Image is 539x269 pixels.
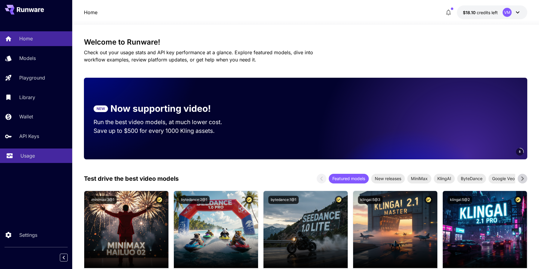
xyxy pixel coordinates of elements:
[84,49,313,63] span: Check out your usage stats and API key performance at a glance. Explore featured models, dive int...
[84,9,97,16] a: Home
[329,175,369,182] span: Featured models
[488,174,518,183] div: Google Veo
[371,175,405,182] span: New releases
[94,127,234,135] p: Save up to $500 for every 1000 Kling assets.
[64,252,72,263] div: Collapse sidebar
[353,191,437,268] img: alt
[20,152,35,159] p: Usage
[514,196,522,204] button: Certified Model – Vetted for best performance and includes a commercial license.
[19,74,45,81] p: Playground
[268,196,299,204] button: bytedance:1@1
[443,191,527,268] img: alt
[84,9,97,16] nav: breadcrumb
[434,175,455,182] span: KlingAI
[358,196,383,204] button: klingai:5@3
[89,196,117,204] button: minimax:3@1
[19,113,33,120] p: Wallet
[19,133,39,140] p: API Keys
[434,174,455,183] div: KlingAI
[60,254,68,261] button: Collapse sidebar
[463,9,498,16] div: $18.09972
[84,174,179,183] p: Test drive the best video models
[19,94,35,101] p: Library
[329,174,369,183] div: Featured models
[263,191,348,268] img: alt
[110,102,211,115] p: Now supporting video!
[424,196,433,204] button: Certified Model – Vetted for best performance and includes a commercial license.
[457,175,486,182] span: ByteDance
[477,10,498,15] span: credits left
[463,10,477,15] span: $18.10
[503,8,512,17] div: VM
[19,231,37,239] p: Settings
[407,175,431,182] span: MiniMax
[335,196,343,204] button: Certified Model – Vetted for best performance and includes a commercial license.
[179,196,210,204] button: bytedance:2@1
[488,175,518,182] span: Google Veo
[371,174,405,183] div: New releases
[174,191,258,268] img: alt
[19,35,33,42] p: Home
[519,149,521,154] span: 5
[156,196,164,204] button: Certified Model – Vetted for best performance and includes a commercial license.
[84,191,168,268] img: alt
[19,55,36,62] p: Models
[457,5,527,19] button: $18.09972VM
[457,174,486,183] div: ByteDance
[94,118,234,127] p: Run the best video models, at much lower cost.
[245,196,253,204] button: Certified Model – Vetted for best performance and includes a commercial license.
[84,38,527,46] h3: Welcome to Runware!
[407,174,431,183] div: MiniMax
[448,196,472,204] button: klingai:5@2
[97,106,105,111] p: NEW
